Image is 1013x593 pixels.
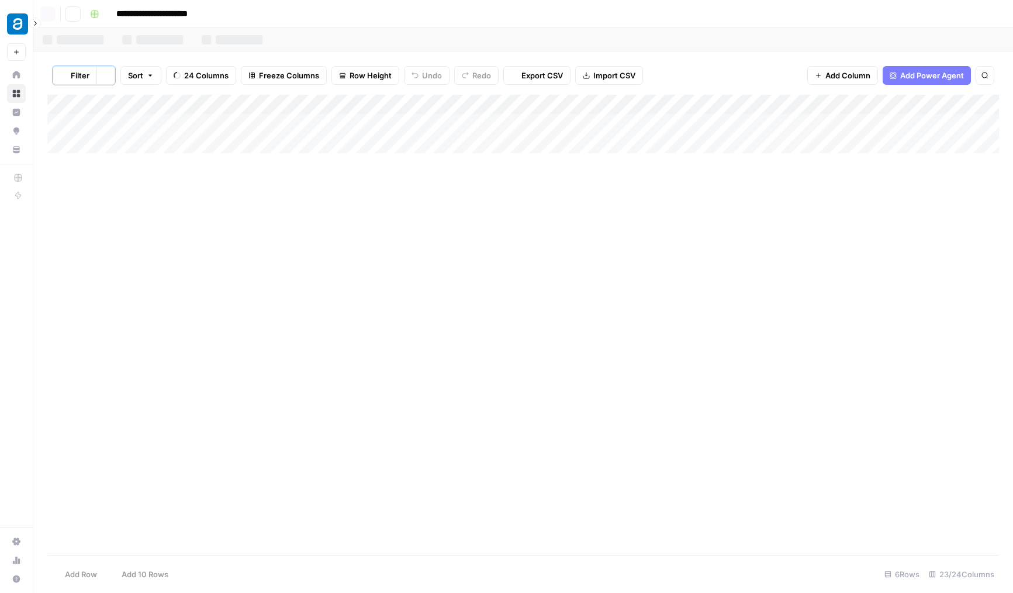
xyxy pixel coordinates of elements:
[71,70,89,81] span: Filter
[7,9,26,39] button: Workspace: Appfolio
[472,70,491,81] span: Redo
[7,122,26,140] a: Opportunities
[883,66,971,85] button: Add Power Agent
[503,66,571,85] button: Export CSV
[422,70,442,81] span: Undo
[880,565,924,584] div: 6 Rows
[259,70,319,81] span: Freeze Columns
[7,551,26,570] a: Usage
[825,70,870,81] span: Add Column
[241,66,327,85] button: Freeze Columns
[521,70,563,81] span: Export CSV
[120,66,161,85] button: Sort
[7,84,26,103] a: Browse
[7,570,26,588] button: Help + Support
[454,66,499,85] button: Redo
[65,568,97,580] span: Add Row
[166,66,236,85] button: 24 Columns
[184,70,229,81] span: 24 Columns
[331,66,399,85] button: Row Height
[122,568,168,580] span: Add 10 Rows
[900,70,964,81] span: Add Power Agent
[7,65,26,84] a: Home
[47,565,104,584] button: Add Row
[593,70,635,81] span: Import CSV
[807,66,878,85] button: Add Column
[7,13,28,35] img: Appfolio Logo
[924,565,999,584] div: 23/24 Columns
[7,532,26,551] a: Settings
[128,70,143,81] span: Sort
[104,565,175,584] button: Add 10 Rows
[7,140,26,159] a: Your Data
[7,103,26,122] a: Insights
[404,66,450,85] button: Undo
[575,66,643,85] button: Import CSV
[350,70,392,81] span: Row Height
[53,66,96,85] button: Filter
